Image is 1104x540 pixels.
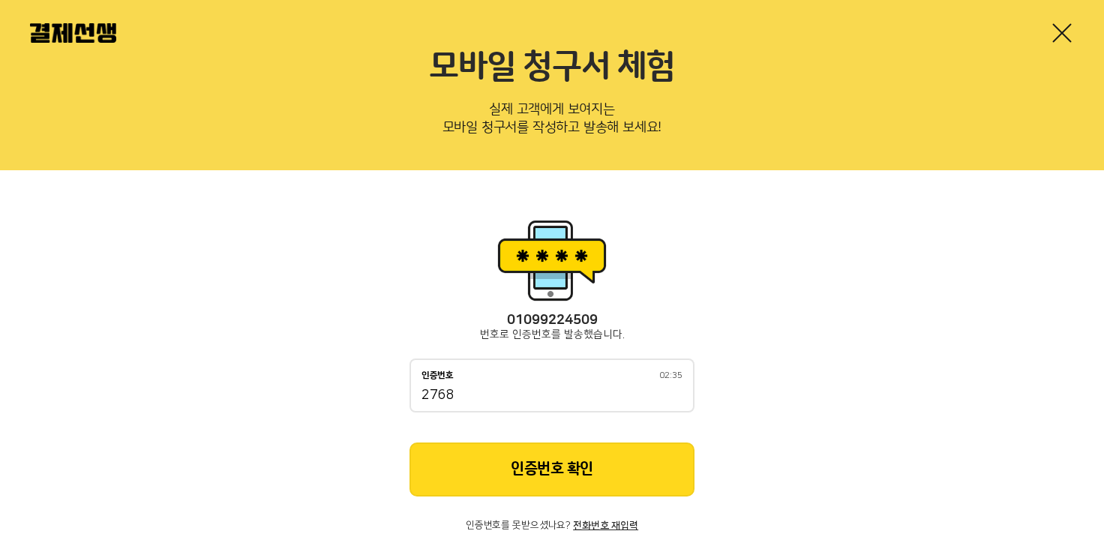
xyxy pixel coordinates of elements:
span: 02:35 [659,371,682,380]
button: 인증번호 확인 [409,442,694,496]
input: 인증번호02:35 [421,387,682,405]
h2: 모바일 청구서 체험 [30,47,1074,88]
p: 인증번호를 못받으셨나요? [409,520,694,531]
p: 인증번호 [421,370,454,381]
p: 번호로 인증번호를 발송했습니다. [409,328,694,340]
p: 01099224509 [409,313,694,328]
img: 휴대폰인증 이미지 [492,215,612,305]
img: 결제선생 [30,23,116,43]
button: 전화번호 재입력 [573,520,638,531]
p: 실제 고객에게 보여지는 모바일 청구서를 작성하고 발송해 보세요! [30,97,1074,146]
